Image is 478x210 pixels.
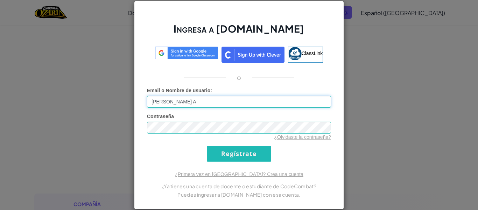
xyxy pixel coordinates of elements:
[147,88,210,93] span: Email o Nombre de usuario
[288,47,302,60] img: classlink-logo-small.png
[175,171,303,177] a: ¿Primera vez en [GEOGRAPHIC_DATA]? Crea una cuenta
[147,114,174,119] span: Contraseña
[302,50,323,56] span: ClassLink
[147,22,331,42] h2: Ingresa a [DOMAIN_NAME]
[237,73,241,82] p: o
[274,134,331,140] a: ¿Olvidaste la contraseña?
[222,47,284,63] img: clever_sso_button@2x.png
[207,146,271,162] input: Regístrate
[147,182,331,190] p: ¿Ya tienes una cuenta de docente o estudiante de CodeCombat?
[147,190,331,199] p: Puedes ingresar a [DOMAIN_NAME] con esa cuenta.
[155,47,218,60] img: log-in-google-sso.svg
[147,87,212,94] label: :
